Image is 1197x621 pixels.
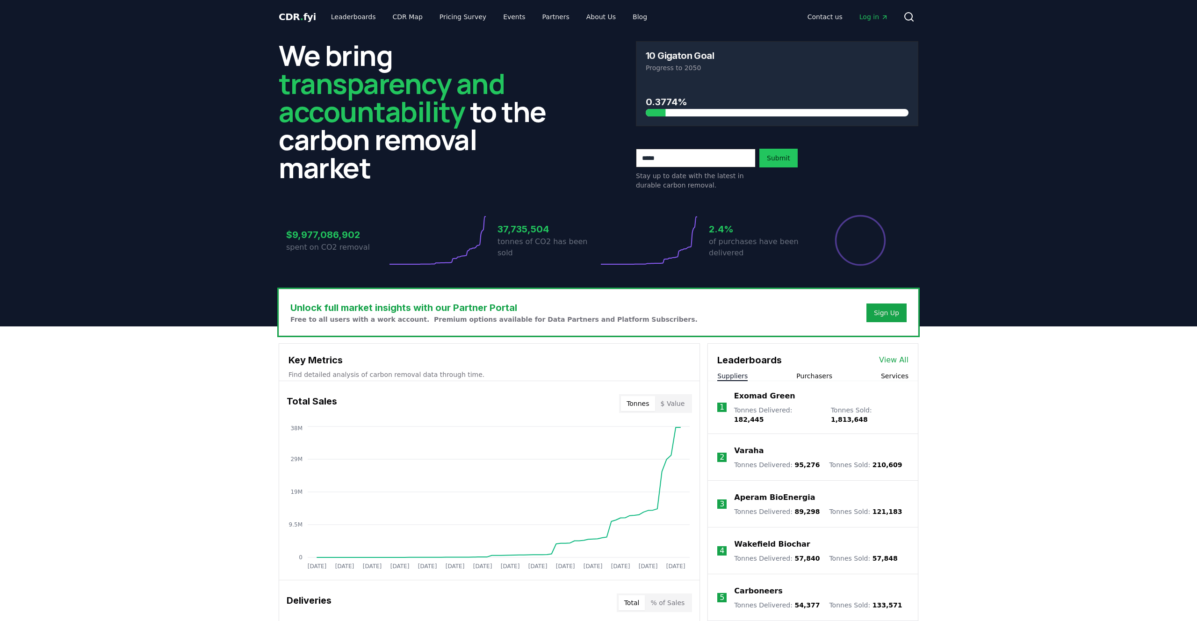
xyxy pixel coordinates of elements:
h2: We bring to the carbon removal market [279,41,561,181]
button: Tonnes [621,396,655,411]
a: Carboneers [734,585,782,597]
tspan: [DATE] [446,563,465,570]
tspan: [DATE] [390,563,410,570]
h3: Unlock full market insights with our Partner Portal [290,301,698,315]
tspan: [DATE] [666,563,685,570]
tspan: [DATE] [418,563,437,570]
h3: 0.3774% [646,95,909,109]
span: 57,840 [794,555,820,562]
span: 54,377 [794,601,820,609]
button: Submit [759,149,798,167]
span: CDR fyi [279,11,316,22]
tspan: [DATE] [308,563,327,570]
a: CDR Map [385,8,430,25]
p: 4 [720,545,724,556]
span: transparency and accountability [279,64,505,130]
span: 57,848 [873,555,898,562]
p: spent on CO2 removal [286,242,387,253]
a: Contact us [800,8,850,25]
a: Aperam BioEnergia [734,492,815,503]
p: Find detailed analysis of carbon removal data through time. [288,370,690,379]
tspan: 9.5M [289,521,303,528]
h3: Key Metrics [288,353,690,367]
p: Tonnes Sold : [831,405,909,424]
p: Tonnes Delivered : [734,507,820,516]
p: Tonnes Sold : [829,460,902,469]
a: Exomad Green [734,390,795,402]
button: Total [619,595,645,610]
h3: $9,977,086,902 [286,228,387,242]
a: Leaderboards [324,8,383,25]
span: 133,571 [873,601,902,609]
h3: 37,735,504 [498,222,598,236]
tspan: [DATE] [473,563,492,570]
button: Purchasers [796,371,832,381]
p: 1 [720,402,724,413]
nav: Main [324,8,655,25]
p: Stay up to date with the latest in durable carbon removal. [636,171,756,190]
button: Suppliers [717,371,748,381]
span: 1,813,648 [831,416,868,423]
p: tonnes of CO2 has been sold [498,236,598,259]
p: of purchases have been delivered [709,236,810,259]
p: Tonnes Sold : [829,554,897,563]
tspan: [DATE] [528,563,548,570]
h3: Total Sales [287,394,337,413]
tspan: [DATE] [639,563,658,570]
a: Wakefield Biochar [734,539,810,550]
p: Tonnes Sold : [829,600,902,610]
a: About Us [579,8,623,25]
button: % of Sales [645,595,690,610]
p: Tonnes Delivered : [734,405,822,424]
a: Sign Up [874,308,899,318]
tspan: [DATE] [584,563,603,570]
span: . [300,11,303,22]
p: Tonnes Delivered : [734,460,820,469]
p: Tonnes Delivered : [734,600,820,610]
span: 210,609 [873,461,902,469]
tspan: [DATE] [611,563,630,570]
p: Free to all users with a work account. Premium options available for Data Partners and Platform S... [290,315,698,324]
p: Progress to 2050 [646,63,909,72]
tspan: 19M [290,489,303,495]
p: Tonnes Sold : [829,507,902,516]
a: Log in [852,8,896,25]
tspan: [DATE] [335,563,354,570]
span: 89,298 [794,508,820,515]
span: Log in [859,12,888,22]
p: Tonnes Delivered : [734,554,820,563]
h3: Deliveries [287,593,332,612]
span: 182,445 [734,416,764,423]
h3: 2.4% [709,222,810,236]
tspan: 29M [290,456,303,462]
tspan: [DATE] [363,563,382,570]
h3: Leaderboards [717,353,782,367]
a: Blog [625,8,655,25]
p: 2 [720,452,724,463]
p: 3 [720,498,724,510]
tspan: [DATE] [501,563,520,570]
button: Sign Up [866,303,907,322]
a: Varaha [734,445,764,456]
a: View All [879,354,909,366]
tspan: [DATE] [556,563,575,570]
span: 121,183 [873,508,902,515]
button: Services [881,371,909,381]
a: Pricing Survey [432,8,494,25]
button: $ Value [655,396,691,411]
p: 5 [720,592,724,603]
tspan: 38M [290,425,303,432]
nav: Main [800,8,896,25]
a: Events [496,8,533,25]
span: 95,276 [794,461,820,469]
h3: 10 Gigaton Goal [646,51,714,60]
a: Partners [535,8,577,25]
div: Percentage of sales delivered [834,214,887,267]
tspan: 0 [299,554,303,561]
